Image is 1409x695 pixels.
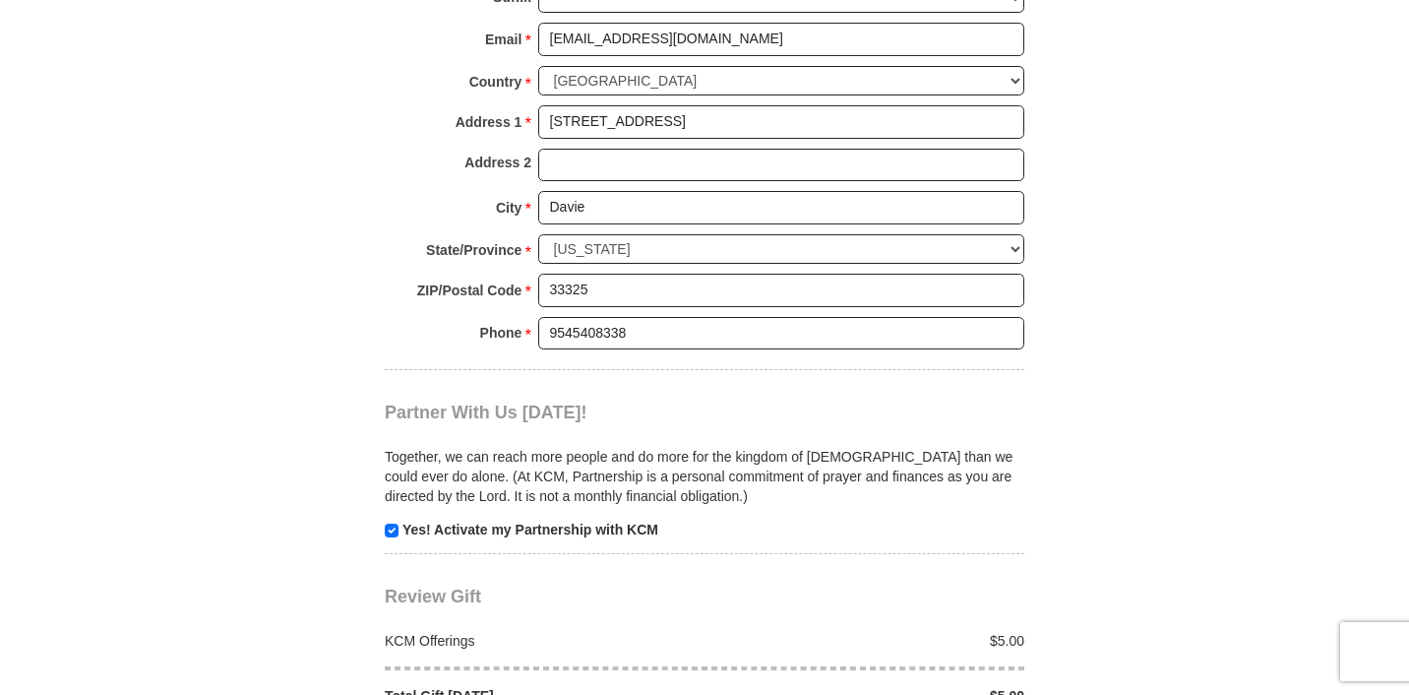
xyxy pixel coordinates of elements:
[485,26,521,53] strong: Email
[469,68,522,95] strong: Country
[426,236,521,264] strong: State/Province
[704,631,1035,651] div: $5.00
[375,631,705,651] div: KCM Offerings
[417,277,522,304] strong: ZIP/Postal Code
[456,108,522,136] strong: Address 1
[464,149,531,176] strong: Address 2
[402,522,658,537] strong: Yes! Activate my Partnership with KCM
[480,319,522,347] strong: Phone
[496,194,521,221] strong: City
[385,403,587,422] span: Partner With Us [DATE]!
[385,587,481,606] span: Review Gift
[385,447,1024,506] p: Together, we can reach more people and do more for the kingdom of [DEMOGRAPHIC_DATA] than we coul...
